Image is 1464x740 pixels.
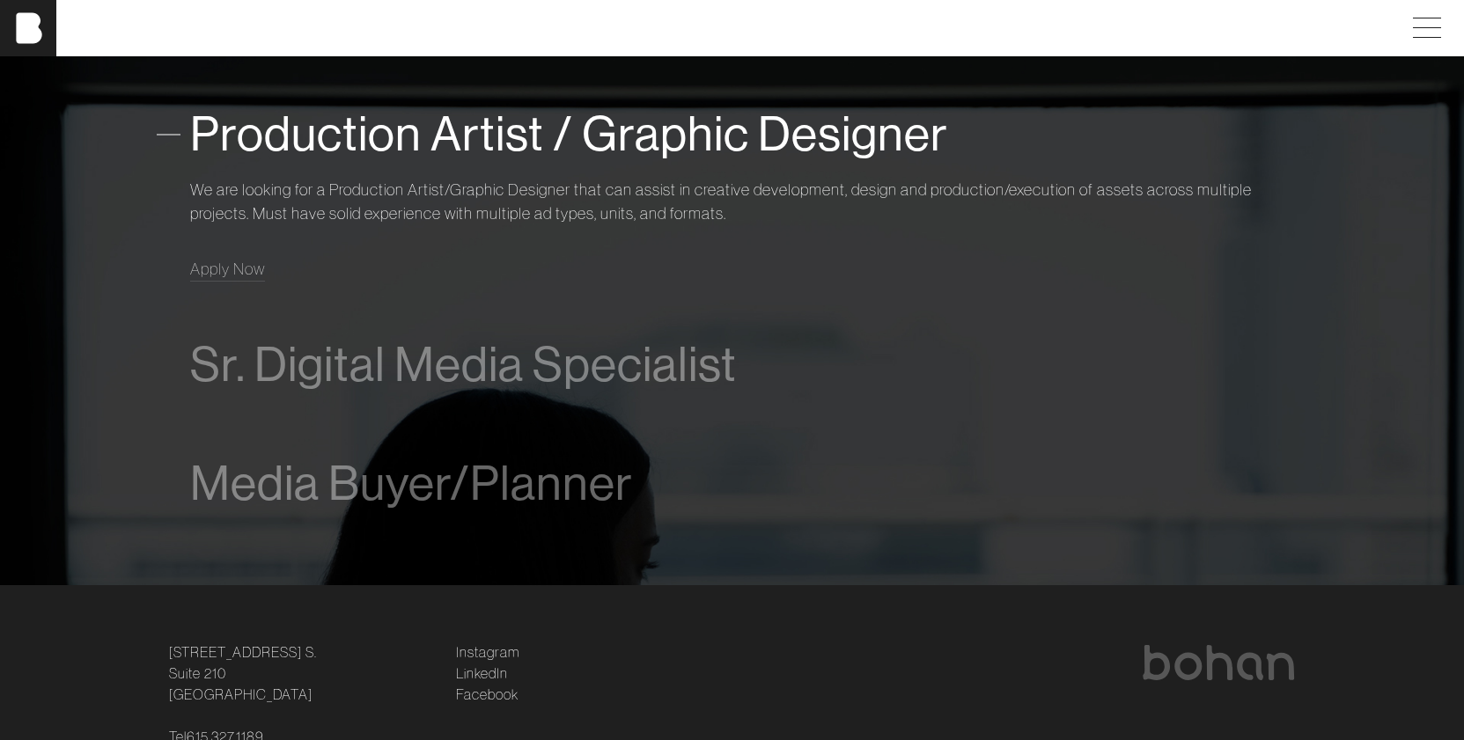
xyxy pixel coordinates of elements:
a: LinkedIn [456,663,508,684]
span: Sr. Digital Media Specialist [190,338,737,392]
span: Production Artist / Graphic Designer [190,107,948,161]
a: Facebook [456,684,519,705]
a: Apply Now [190,257,265,281]
img: bohan logo [1141,645,1296,680]
span: Media Buyer/Planner [190,457,633,510]
p: We are looking for a Production Artist/Graphic Designer that can assist in creative development, ... [190,178,1275,225]
span: Apply Now [190,259,265,279]
a: [STREET_ADDRESS] S.Suite 210[GEOGRAPHIC_DATA] [169,641,317,705]
a: Instagram [456,641,519,663]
